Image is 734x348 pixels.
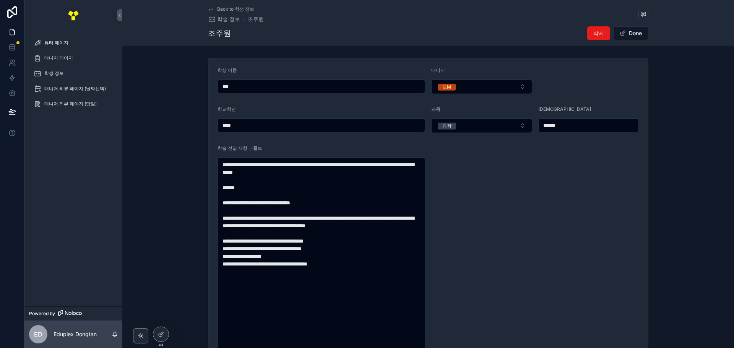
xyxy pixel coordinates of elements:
[54,330,97,338] p: Eduplex Dongtan
[29,51,118,65] a: 매니저 페이지
[29,66,118,80] a: 학생 정보
[34,330,42,339] span: ED
[587,26,610,40] button: 삭제
[208,15,240,23] a: 학생 정보
[208,28,231,39] h1: 조주원
[29,311,55,317] span: Powered by
[217,15,240,23] span: 학생 정보
[613,26,648,40] button: Done
[29,36,118,50] a: 튜터 페이지
[218,106,236,112] span: 학교학년
[431,67,445,73] span: 매니저
[218,67,237,73] span: 학생 이름
[431,118,532,133] button: Select Button
[44,70,64,76] span: 학생 정보
[24,31,122,121] div: scrollable content
[44,55,73,61] span: 매니저 페이지
[24,306,122,320] a: Powered by
[442,84,451,91] div: 도M
[44,40,68,46] span: 튜터 페이지
[431,106,440,112] span: 과목
[44,86,106,92] span: 매니저 리뷰 페이지 (날짜선택)
[538,106,591,112] span: [DEMOGRAPHIC_DATA]
[217,6,254,12] span: Back to 학생 정보
[431,79,532,94] button: Select Button
[44,101,97,107] span: 매니저 리뷰 페이지 (당일)
[29,82,118,95] a: 매니저 리뷰 페이지 (날짜선택)
[29,97,118,111] a: 매니저 리뷰 페이지 (당일)
[442,123,451,129] div: 과학
[67,9,80,21] img: App logo
[593,29,604,37] span: 삭제
[248,15,264,23] a: 조주원
[218,145,262,151] span: 학습 전달 사항 디폴트
[208,6,254,12] a: Back to 학생 정보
